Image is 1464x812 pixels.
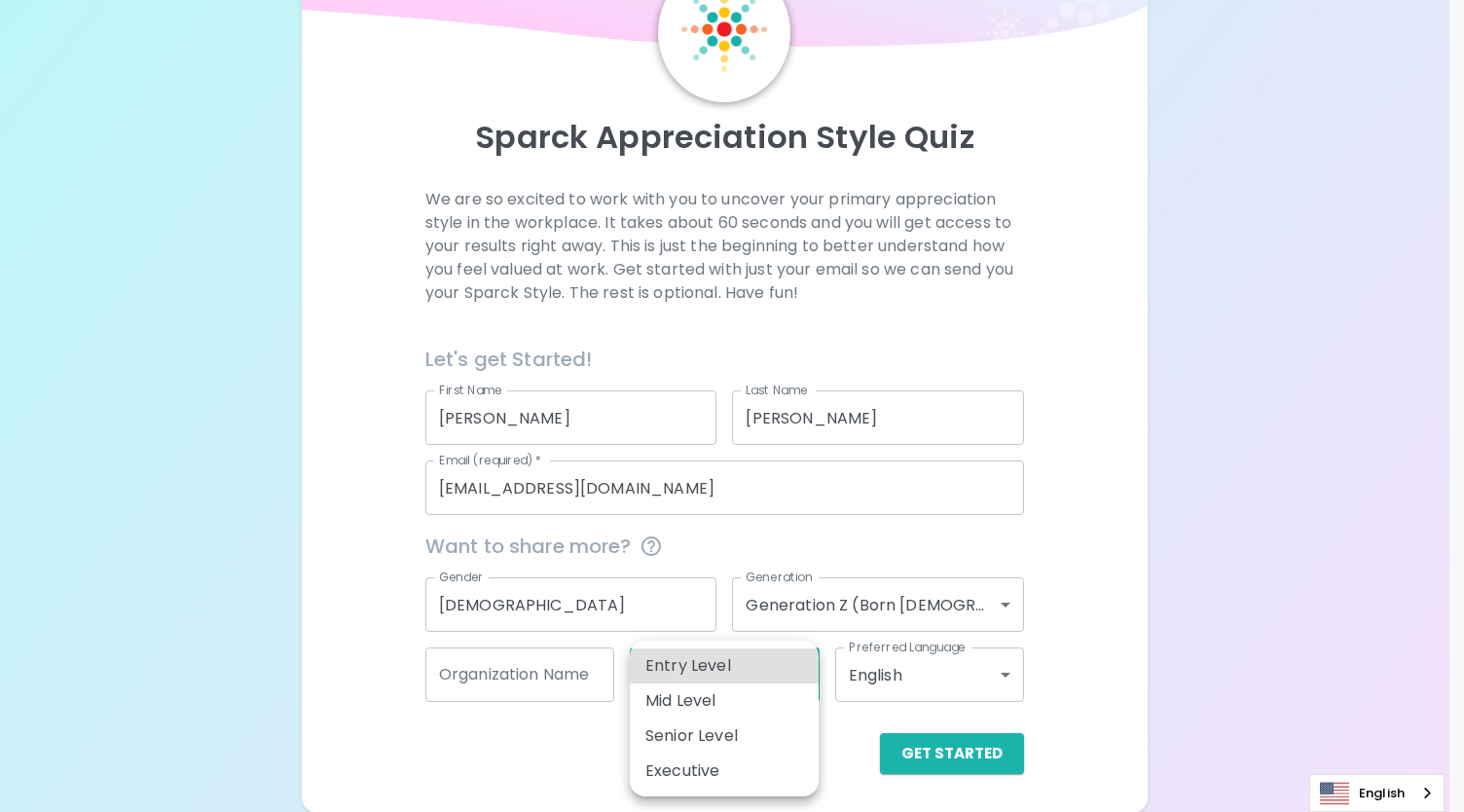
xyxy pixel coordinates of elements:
li: Senior Level [630,719,819,754]
li: Executive [630,754,819,789]
a: English [1310,775,1444,811]
div: Language [1309,774,1445,812]
aside: Language selected: English [1309,774,1445,812]
li: Entry Level [630,648,819,683]
li: Mid Level [630,683,819,719]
